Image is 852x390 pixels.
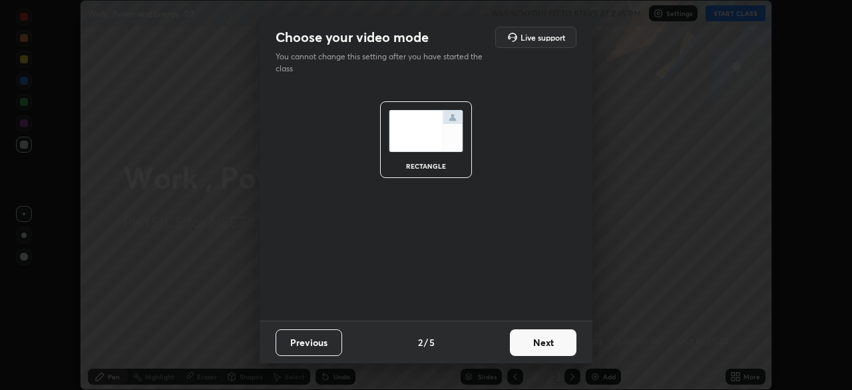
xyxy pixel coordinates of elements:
[510,329,576,356] button: Next
[389,110,463,152] img: normalScreenIcon.ae25ed63.svg
[276,29,429,46] h2: Choose your video mode
[276,329,342,356] button: Previous
[521,33,565,41] h5: Live support
[424,335,428,349] h4: /
[276,51,491,75] p: You cannot change this setting after you have started the class
[399,163,453,169] div: rectangle
[429,335,435,349] h4: 5
[418,335,423,349] h4: 2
